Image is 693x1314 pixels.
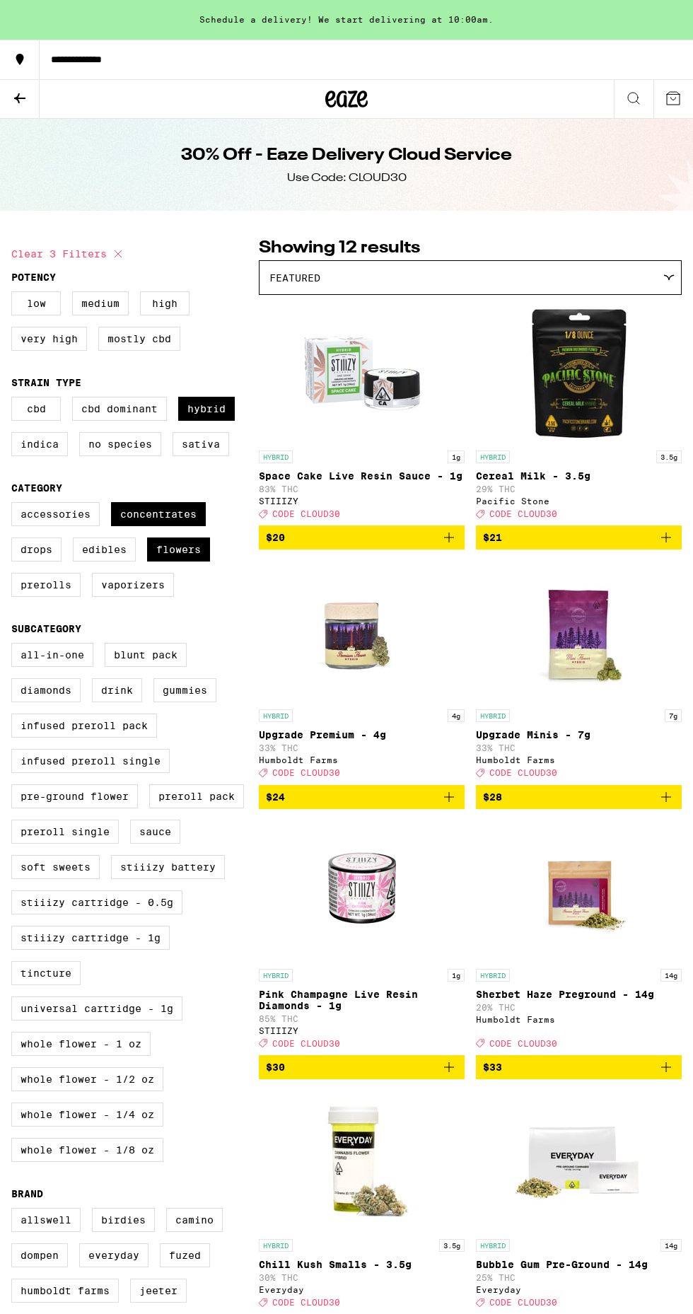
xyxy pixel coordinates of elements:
span: CODE CLOUD30 [272,769,340,778]
label: Accessories [11,502,100,526]
a: Open page for Sherbet Haze Preground - 14g from Humboldt Farms [476,820,682,1055]
span: $24 [266,791,285,803]
label: Preroll Single [11,820,119,844]
div: Everyday [476,1285,682,1294]
p: 29% THC [476,484,682,494]
label: Tincture [11,961,81,985]
p: Pink Champagne Live Resin Diamonds - 1g [259,989,465,1011]
button: Add to bag [259,1055,465,1079]
label: Sauce [130,820,180,844]
p: 14g [660,1239,682,1252]
p: 33% THC [476,743,682,752]
span: Hi. Need any help? [8,10,102,21]
p: HYBRID [259,1239,293,1252]
label: Soft Sweets [11,855,100,879]
legend: Brand [11,1188,43,1199]
a: Open page for Pink Champagne Live Resin Diamonds - 1g from STIIIZY [259,820,465,1055]
p: 85% THC [259,1014,465,1023]
p: HYBRID [476,450,510,463]
label: Indica [11,432,68,456]
label: Mostly CBD [98,327,180,351]
label: Drops [11,537,62,562]
button: Add to bag [259,785,465,809]
p: HYBRID [476,1239,510,1252]
button: Add to bag [259,525,465,550]
label: Everyday [79,1243,148,1267]
label: Camino [166,1208,223,1232]
label: Pre-ground Flower [11,784,138,808]
img: Pacific Stone - Cereal Milk - 3.5g [508,302,650,443]
div: Everyday [259,1285,465,1294]
p: 7g [665,709,682,722]
button: Clear 3 filters [11,236,127,272]
label: Concentrates [111,502,206,526]
p: HYBRID [476,969,510,982]
div: STIIIZY [259,1026,465,1035]
p: Chill Kush Smalls - 3.5g [259,1259,465,1270]
p: HYBRID [259,969,293,982]
p: HYBRID [259,709,293,722]
span: CODE CLOUD30 [272,1298,340,1307]
a: Open page for Chill Kush Smalls - 3.5g from Everyday [259,1091,465,1314]
span: Featured [269,272,320,284]
label: Whole Flower - 1/4 oz [11,1103,163,1127]
label: Preroll Pack [149,784,244,808]
p: 3.5g [656,450,682,463]
label: Prerolls [11,573,81,597]
div: Pacific Stone [476,496,682,506]
label: Edibles [73,537,136,562]
label: Medium [72,291,129,315]
div: Humboldt Farms [476,1015,682,1024]
label: High [140,291,190,315]
a: Open page for Upgrade Premium - 4g from Humboldt Farms [259,561,465,784]
label: Whole Flower - 1 oz [11,1032,151,1056]
span: CODE CLOUD30 [272,509,340,518]
p: 25% THC [476,1273,682,1282]
legend: Subcategory [11,623,81,634]
p: 3.5g [439,1239,465,1252]
p: 83% THC [259,484,465,494]
label: No Species [79,432,161,456]
span: CODE CLOUD30 [489,1039,557,1048]
p: Upgrade Minis - 7g [476,729,682,740]
div: Humboldt Farms [259,755,465,764]
a: Open page for Cereal Milk - 3.5g from Pacific Stone [476,302,682,525]
div: Use Code: CLOUD30 [287,170,407,186]
label: CBD Dominant [72,397,167,421]
label: Whole Flower - 1/8 oz [11,1138,163,1162]
legend: Potency [11,272,56,283]
span: CODE CLOUD30 [489,509,557,518]
img: Everyday - Chill Kush Smalls - 3.5g [291,1091,433,1232]
a: Open page for Upgrade Minis - 7g from Humboldt Farms [476,561,682,784]
span: CODE CLOUD30 [489,1298,557,1307]
button: Add to bag [476,525,682,550]
label: Hybrid [178,397,235,421]
label: Jeeter [130,1279,187,1303]
p: 1g [448,450,465,463]
label: Drink [92,678,142,702]
img: Humboldt Farms - Upgrade Minis - 7g [508,561,650,702]
label: Sativa [173,432,229,456]
img: Humboldt Farms - Sherbet Haze Preground - 14g [508,820,650,962]
p: Showing 12 results [259,236,682,260]
span: $33 [483,1062,502,1073]
legend: Strain Type [11,377,81,388]
label: All-In-One [11,643,93,667]
span: $30 [266,1062,285,1073]
label: Very High [11,327,87,351]
label: Vaporizers [92,573,174,597]
label: STIIIZY Cartridge - 1g [11,926,170,950]
label: Allswell [11,1208,81,1232]
img: Everyday - Bubble Gum Pre-Ground - 14g [508,1091,650,1232]
div: STIIIZY [259,496,465,506]
label: Whole Flower - 1/2 oz [11,1067,163,1091]
div: Humboldt Farms [476,755,682,764]
label: Blunt Pack [105,643,187,667]
label: Humboldt Farms [11,1279,119,1303]
p: Bubble Gum Pre-Ground - 14g [476,1259,682,1270]
legend: Category [11,482,62,494]
label: Infused Preroll Single [11,749,170,773]
label: CBD [11,397,61,421]
p: Upgrade Premium - 4g [259,729,465,740]
img: Humboldt Farms - Upgrade Premium - 4g [291,561,433,702]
